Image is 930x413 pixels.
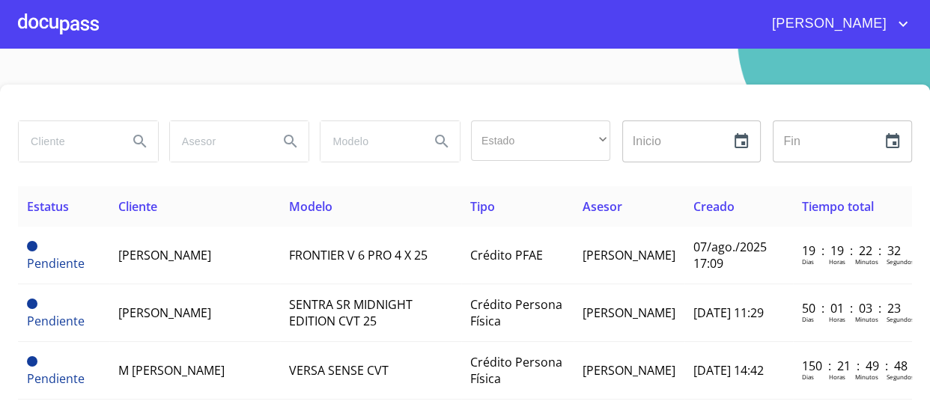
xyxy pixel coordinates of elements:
p: Dias [802,373,814,381]
span: Modelo [289,198,332,215]
span: FRONTIER V 6 PRO 4 X 25 [289,247,428,263]
p: 50 : 01 : 03 : 23 [802,300,903,316]
p: Horas [829,315,845,323]
span: Pendiente [27,241,37,251]
p: Dias [802,315,814,323]
span: VERSA SENSE CVT [289,362,389,379]
span: Asesor [583,198,622,215]
span: Pendiente [27,255,85,272]
span: [PERSON_NAME] [583,247,675,263]
span: 07/ago./2025 17:09 [693,239,767,272]
input: search [170,121,267,162]
p: Segundos [887,315,914,323]
span: Pendiente [27,313,85,329]
p: Horas [829,257,845,266]
p: Minutos [855,257,878,266]
input: search [320,121,418,162]
p: Segundos [887,373,914,381]
p: Dias [802,257,814,266]
button: Search [122,123,158,159]
span: Estatus [27,198,69,215]
span: Pendiente [27,299,37,309]
p: 19 : 19 : 22 : 32 [802,242,903,259]
p: Minutos [855,315,878,323]
span: Pendiente [27,356,37,367]
span: Tipo [470,198,495,215]
input: search [19,121,116,162]
span: [PERSON_NAME] [118,247,211,263]
span: Crédito Persona Física [470,354,562,387]
span: Crédito Persona Física [470,296,562,329]
p: 150 : 21 : 49 : 48 [802,358,903,374]
div: ​ [471,120,610,161]
p: Segundos [887,257,914,266]
span: [PERSON_NAME] [761,12,894,36]
p: Minutos [855,373,878,381]
span: [DATE] 11:29 [693,305,764,321]
span: Pendiente [27,370,85,387]
span: Creado [693,198,735,215]
span: [DATE] 14:42 [693,362,764,379]
button: Search [424,123,460,159]
span: M [PERSON_NAME] [118,362,225,379]
span: SENTRA SR MIDNIGHT EDITION CVT 25 [289,296,413,329]
span: [PERSON_NAME] [118,305,211,321]
button: Search [273,123,309,159]
span: Tiempo total [802,198,874,215]
span: Cliente [118,198,157,215]
p: Horas [829,373,845,381]
span: [PERSON_NAME] [583,305,675,321]
button: account of current user [761,12,912,36]
span: Crédito PFAE [470,247,543,263]
span: [PERSON_NAME] [583,362,675,379]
